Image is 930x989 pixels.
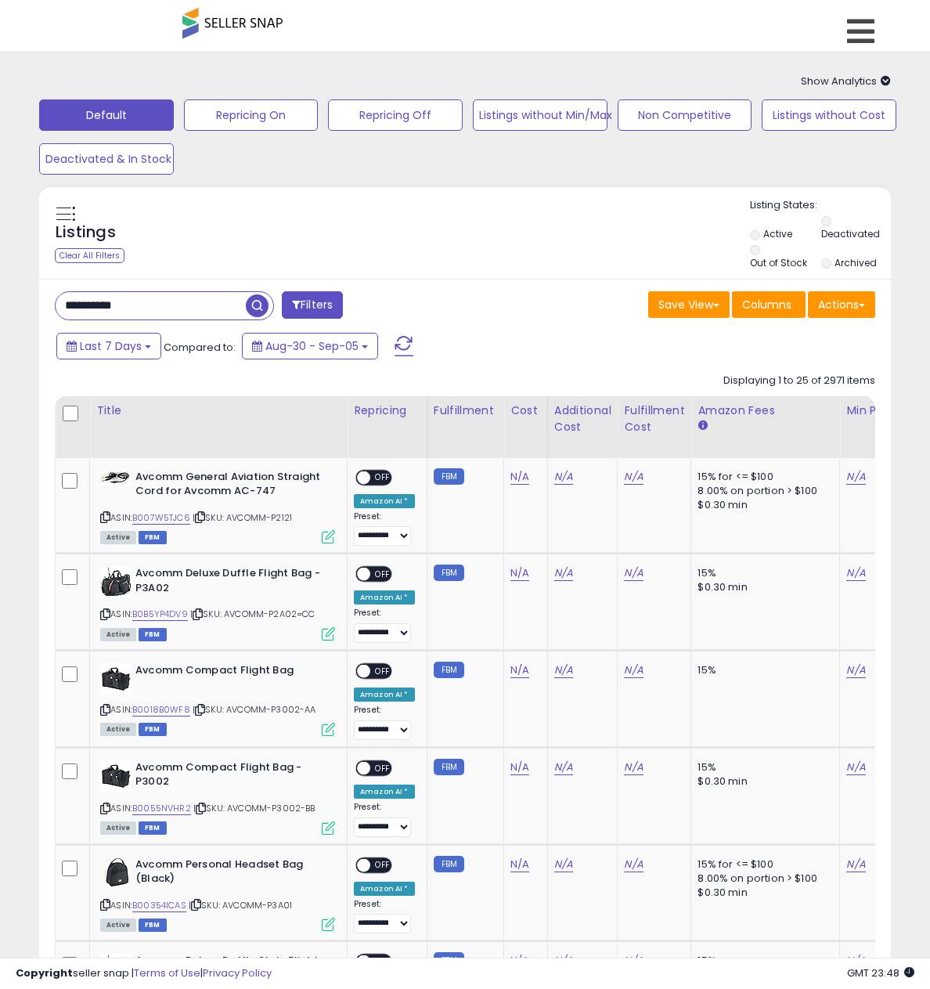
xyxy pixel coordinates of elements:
[510,857,529,872] a: N/A
[139,531,167,544] span: FBM
[193,511,292,524] span: | SKU: AVCOMM-P2121
[354,705,415,740] div: Preset:
[328,99,463,131] button: Repricing Off
[618,99,752,131] button: Non Competitive
[354,899,415,934] div: Preset:
[697,886,827,900] div: $0.30 min
[697,774,827,789] div: $0.30 min
[132,511,190,525] a: B007W5TJC6
[132,802,191,815] a: B0055NVHR2
[370,471,395,484] span: OFF
[846,565,865,581] a: N/A
[554,662,573,678] a: N/A
[750,256,807,269] label: Out of Stock
[732,291,806,318] button: Columns
[370,665,395,678] span: OFF
[135,857,326,890] b: Avcomm Personal Headset Bag (Black)
[16,966,272,981] div: seller snap | |
[242,333,378,359] button: Aug-30 - Sep-05
[697,760,827,774] div: 15%
[762,99,896,131] button: Listings without Cost
[193,802,315,814] span: | SKU: AVCOMM-P3002-BB
[370,761,395,774] span: OFF
[510,760,529,775] a: N/A
[100,723,136,736] span: All listings currently available for purchase on Amazon
[164,340,236,355] span: Compared to:
[354,511,415,547] div: Preset:
[808,291,875,318] button: Actions
[100,760,132,792] img: 51r1Tpq3rcL._SL40_.jpg
[434,402,497,419] div: Fulfillment
[354,590,415,605] div: Amazon AI *
[554,760,573,775] a: N/A
[648,291,730,318] button: Save View
[100,566,335,639] div: ASIN:
[55,248,124,263] div: Clear All Filters
[354,688,415,702] div: Amazon AI *
[96,402,341,419] div: Title
[697,498,827,512] div: $0.30 min
[801,74,891,88] span: Show Analytics
[354,608,415,643] div: Preset:
[100,857,335,930] div: ASIN:
[39,99,174,131] button: Default
[847,966,914,980] span: 2025-09-13 23:48 GMT
[697,470,827,484] div: 15% for <= $100
[624,760,643,775] a: N/A
[846,402,927,419] div: Min Price
[100,531,136,544] span: All listings currently available for purchase on Amazon
[16,966,73,980] strong: Copyright
[134,966,200,980] a: Terms of Use
[697,580,827,594] div: $0.30 min
[697,484,827,498] div: 8.00% on portion > $100
[510,662,529,678] a: N/A
[510,565,529,581] a: N/A
[189,899,292,911] span: | SKU: AVCOMM-P3A01
[370,568,395,581] span: OFF
[473,99,607,131] button: Listings without Min/Max
[56,333,161,359] button: Last 7 Days
[193,703,316,716] span: | SKU: AVCOMM-P3002-AA
[554,857,573,872] a: N/A
[100,857,132,889] img: 21skCwrlB0L._SL40_.jpg
[100,470,132,485] img: 41hYFTTDUUL._SL40_.jpg
[354,402,420,419] div: Repricing
[624,402,684,435] div: Fulfillment Cost
[434,662,464,678] small: FBM
[821,227,880,240] label: Deactivated
[100,919,136,932] span: All listings currently available for purchase on Amazon
[56,222,116,244] h5: Listings
[135,663,326,682] b: Avcomm Compact Flight Bag
[434,759,464,775] small: FBM
[434,565,464,581] small: FBM
[370,858,395,872] span: OFF
[697,663,827,677] div: 15%
[434,468,464,485] small: FBM
[282,291,343,319] button: Filters
[39,143,174,175] button: Deactivated & In Stock
[846,469,865,485] a: N/A
[184,99,319,131] button: Repricing On
[510,402,541,419] div: Cost
[190,608,315,620] span: | SKU: AVCOMM-P2A02=CC
[554,469,573,485] a: N/A
[554,565,573,581] a: N/A
[846,857,865,872] a: N/A
[434,856,464,872] small: FBM
[100,821,136,835] span: All listings currently available for purchase on Amazon
[354,882,415,896] div: Amazon AI *
[139,821,167,835] span: FBM
[100,566,132,597] img: 51sXvisEO3L._SL40_.jpg
[135,760,326,793] b: Avcomm Compact Flight Bag - P3002
[742,297,791,312] span: Columns
[624,469,643,485] a: N/A
[139,723,167,736] span: FBM
[100,470,335,543] div: ASIN:
[723,374,875,388] div: Displaying 1 to 25 of 2971 items
[750,198,892,213] p: Listing States:
[100,663,132,695] img: 51r1Tpq3rcL._SL40_.jpg
[100,760,335,833] div: ASIN:
[132,899,186,912] a: B00354ICAS
[697,857,827,872] div: 15% for <= $100
[139,919,167,932] span: FBM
